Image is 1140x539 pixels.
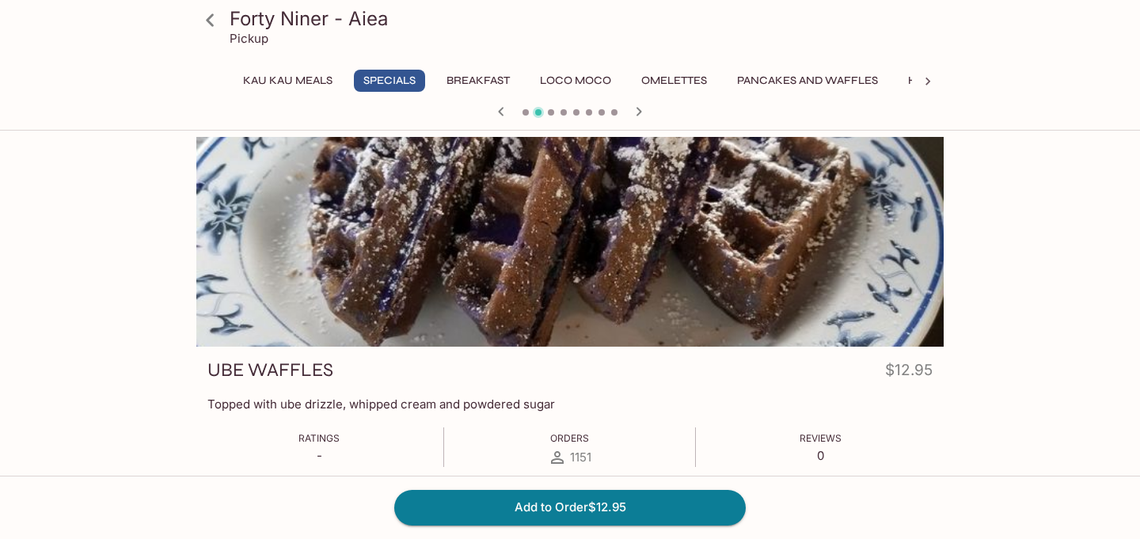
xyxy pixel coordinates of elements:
button: Breakfast [438,70,519,92]
h3: UBE WAFFLES [207,358,333,382]
p: Pickup [230,31,268,46]
button: Omelettes [633,70,716,92]
button: Kau Kau Meals [234,70,341,92]
h4: $12.95 [885,358,933,389]
button: Pancakes and Waffles [728,70,887,92]
button: Loco Moco [531,70,620,92]
div: UBE WAFFLES [196,137,944,347]
p: Topped with ube drizzle, whipped cream and powdered sugar [207,397,933,412]
button: Specials [354,70,425,92]
p: - [298,448,340,463]
button: Hawaiian Style French Toast [899,70,1095,92]
span: 1151 [570,450,591,465]
span: Reviews [800,432,842,444]
button: Add to Order$12.95 [394,490,746,525]
h3: Forty Niner - Aiea [230,6,937,31]
span: Ratings [298,432,340,444]
p: 0 [800,448,842,463]
span: Orders [550,432,589,444]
